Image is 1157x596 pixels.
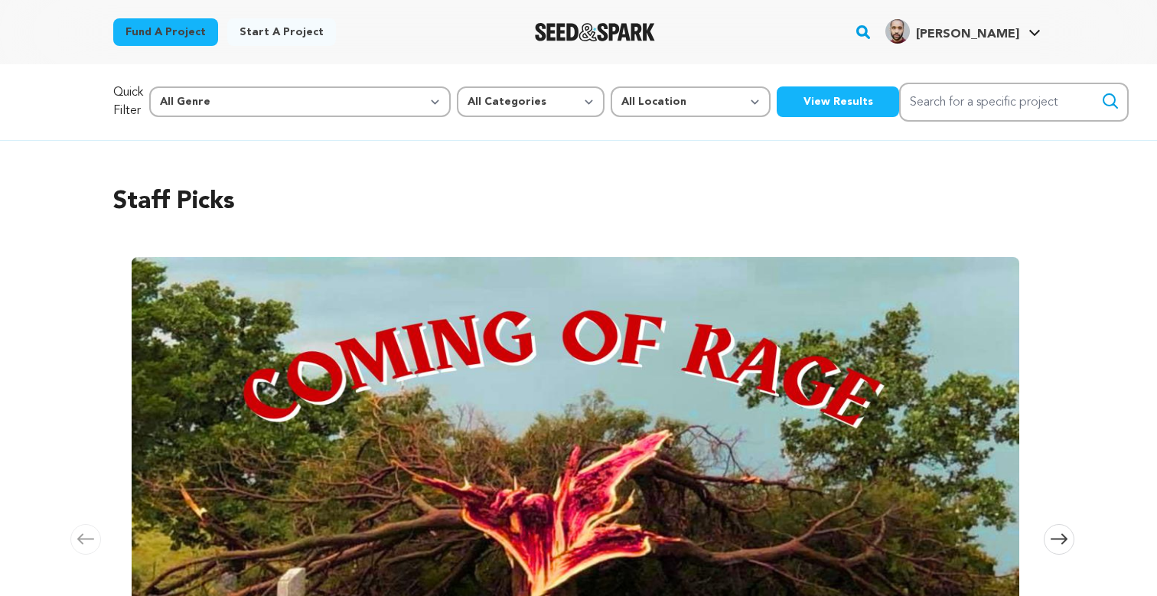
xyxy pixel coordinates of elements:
button: View Results [777,86,899,117]
span: Ronald H.'s Profile [882,16,1044,48]
img: Headshot%20Square.jpg [885,19,910,44]
div: Ronald H.'s Profile [885,19,1019,44]
a: Start a project [227,18,336,46]
span: [PERSON_NAME] [916,28,1019,41]
h2: Staff Picks [113,184,1044,220]
img: Seed&Spark Logo Dark Mode [535,23,655,41]
a: Fund a project [113,18,218,46]
input: Search for a specific project [899,83,1129,122]
a: Ronald H.'s Profile [882,16,1044,44]
a: Seed&Spark Homepage [535,23,655,41]
p: Quick Filter [113,83,143,120]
